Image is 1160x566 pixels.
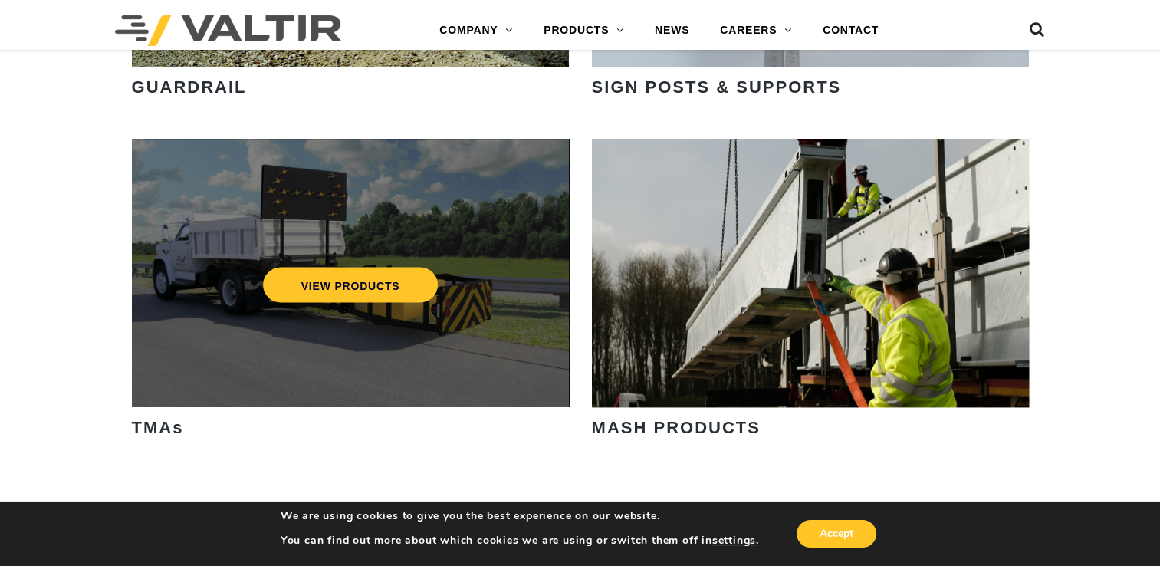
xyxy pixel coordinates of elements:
[797,520,876,548] button: Accept
[262,267,438,302] a: VIEW PRODUCTS
[424,15,528,46] a: COMPANY
[705,15,807,46] a: CAREERS
[592,418,761,437] strong: MASH PRODUCTS
[132,418,184,437] strong: TMAs
[281,509,759,523] p: We are using cookies to give you the best experience on our website.
[281,534,759,548] p: You can find out more about which cookies we are using or switch them off in .
[592,77,842,97] strong: SIGN POSTS & SUPPORTS
[807,15,894,46] a: CONTACT
[528,15,639,46] a: PRODUCTS
[115,15,341,46] img: Valtir
[712,534,756,548] button: settings
[639,15,705,46] a: NEWS
[132,77,247,97] strong: GUARDRAIL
